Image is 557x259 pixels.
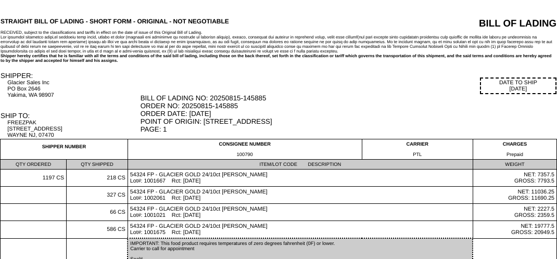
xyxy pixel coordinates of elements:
[1,112,140,120] div: SHIP TO:
[1,54,556,63] div: Shipper hereby certifies that he is familiar with all the terms and conditions of the said bill o...
[128,160,473,170] td: ITEM/LOT CODE DESCRIPTION
[1,160,67,170] td: QTY ORDERED
[128,221,473,239] td: 54324 FP - GLACIER GOLD 24/10ct [PERSON_NAME] Lot#: 1001675 Rct: [DATE]
[67,187,128,204] td: 327 CS
[128,170,473,187] td: 54324 FP - GLACIER GOLD 24/10ct [PERSON_NAME] Lot#: 1001667 Rct: [DATE]
[128,187,473,204] td: 54324 FP - GLACIER GOLD 24/10ct [PERSON_NAME] Lot#: 1002061 Rct: [DATE]
[7,80,139,98] div: Glacier Sales Inc PO Box 2646 Yakima, WA 98907
[475,152,554,157] div: Prepaid
[402,18,556,29] div: BILL OF LADING
[473,221,556,239] td: NET: 19777.5 GROSS: 20949.5
[7,120,139,138] div: FREEZPAK [STREET_ADDRESS] WAYNE NJ, 07470
[67,170,128,187] td: 218 CS
[1,170,67,187] td: 1197 CS
[1,139,128,160] td: SHIPPER NUMBER
[67,204,128,221] td: 66 CS
[473,187,556,204] td: NET: 11036.25 GROSS: 11690.25
[364,152,471,157] div: PTL
[473,170,556,187] td: NET: 7357.5 GROSS: 7793.5
[67,160,128,170] td: QTY SHIPPED
[1,72,140,80] div: SHIPPER:
[473,204,556,221] td: NET: 2227.5 GROSS: 2359.5
[473,139,556,160] td: CHARGES
[130,152,360,157] div: 100790
[67,221,128,239] td: 586 CS
[128,204,473,221] td: 54324 FP - GLACIER GOLD 24/10ct [PERSON_NAME] Lot#: 1001021 Rct: [DATE]
[128,139,362,160] td: CONSIGNEE NUMBER
[141,94,556,133] div: BILL OF LADING NO: 20250815-145885 ORDER NO: 20250815-145885 ORDER DATE: [DATE] POINT OF ORIGIN: ...
[362,139,473,160] td: CARRIER
[473,160,556,170] td: WEIGHT
[480,77,556,94] div: DATE TO SHIP [DATE]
